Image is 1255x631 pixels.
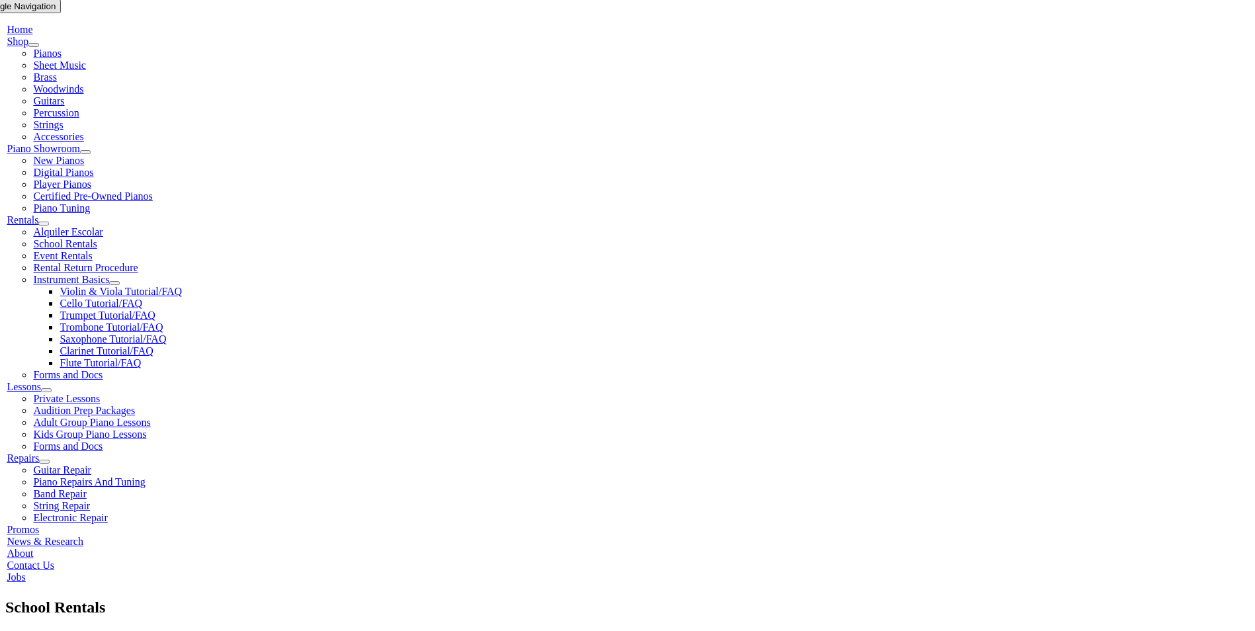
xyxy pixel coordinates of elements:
a: Woodwinds [33,83,83,95]
section: Page Title Bar [5,597,1250,619]
button: Open submenu of Shop [28,43,39,47]
a: Event Rentals [33,250,92,261]
a: Trumpet Tutorial/FAQ [60,310,155,321]
a: Percussion [33,107,79,118]
a: Piano Showroom [7,143,80,154]
button: Open submenu of Rentals [38,222,49,226]
a: About [7,548,33,559]
button: Open submenu of Piano Showroom [80,150,91,154]
a: Accessories [33,131,83,142]
a: Sheet Music [33,60,86,71]
a: Lessons [7,381,41,392]
a: Audition Prep Packages [33,405,135,416]
a: Home [7,24,32,35]
a: Player Pianos [33,179,91,190]
a: Guitar Repair [33,464,91,476]
a: School Rentals [33,238,97,249]
a: Electronic Repair [33,512,107,523]
a: Rentals [7,214,38,226]
a: Shop [7,36,28,47]
a: Certified Pre-Owned Pianos [33,190,152,202]
a: Rental Return Procedure [33,262,138,273]
a: Pianos [33,48,62,59]
a: Cello Tutorial/FAQ [60,298,142,309]
a: Piano Repairs And Tuning [33,476,145,487]
a: Kids Group Piano Lessons [33,429,146,440]
a: Saxophone Tutorial/FAQ [60,333,166,345]
a: Piano Tuning [33,202,90,214]
a: Flute Tutorial/FAQ [60,357,141,368]
a: Jobs [7,571,25,583]
a: Digital Pianos [33,167,93,178]
a: Alquiler Escolar [33,226,103,237]
a: News & Research [7,536,83,547]
a: Band Repair [33,488,86,499]
a: Guitars [33,95,64,106]
a: Instrument Basics [33,274,109,285]
a: Promos [7,524,39,535]
a: String Repair [33,500,90,511]
button: Open submenu of Instrument Basics [109,281,120,285]
a: Strings [33,119,63,130]
a: Repairs [7,452,39,464]
a: Forms and Docs [33,369,103,380]
a: Contact Us [7,560,54,571]
a: Private Lessons [33,393,100,404]
a: Brass [33,71,57,83]
a: Violin & Viola Tutorial/FAQ [60,286,182,297]
a: Forms and Docs [33,441,103,452]
a: Clarinet Tutorial/FAQ [60,345,153,357]
button: Open submenu of Lessons [41,388,52,392]
a: Trombone Tutorial/FAQ [60,321,163,333]
h1: School Rentals [5,597,1250,619]
a: Adult Group Piano Lessons [33,417,150,428]
a: New Pianos [33,155,84,166]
